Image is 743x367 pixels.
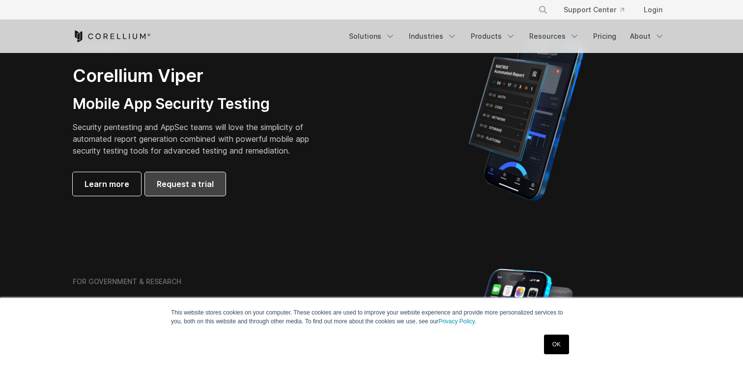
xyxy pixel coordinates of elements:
p: This website stores cookies on your computer. These cookies are used to improve your website expe... [171,308,572,326]
div: Navigation Menu [526,1,670,19]
h3: Mobile App Security Testing [73,95,324,113]
div: Navigation Menu [343,27,670,45]
span: Request a trial [157,178,214,190]
a: Resources [523,27,585,45]
a: Support Center [556,1,632,19]
button: Search [534,1,552,19]
a: Login [636,1,670,19]
a: OK [544,335,569,354]
a: About [624,27,670,45]
a: Industries [403,27,463,45]
h6: FOR GOVERNMENT & RESEARCH [73,277,181,286]
img: Corellium MATRIX automated report on iPhone showing app vulnerability test results across securit... [452,33,600,205]
h2: Corellium Viper [73,65,324,87]
a: Solutions [343,27,401,45]
a: Products [465,27,521,45]
a: Corellium Home [73,30,151,42]
p: Security pentesting and AppSec teams will love the simplicity of automated report generation comb... [73,121,324,157]
a: Privacy Policy. [438,318,476,325]
a: Request a trial [145,172,226,196]
a: Pricing [587,27,622,45]
span: Learn more [85,178,129,190]
a: Learn more [73,172,141,196]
